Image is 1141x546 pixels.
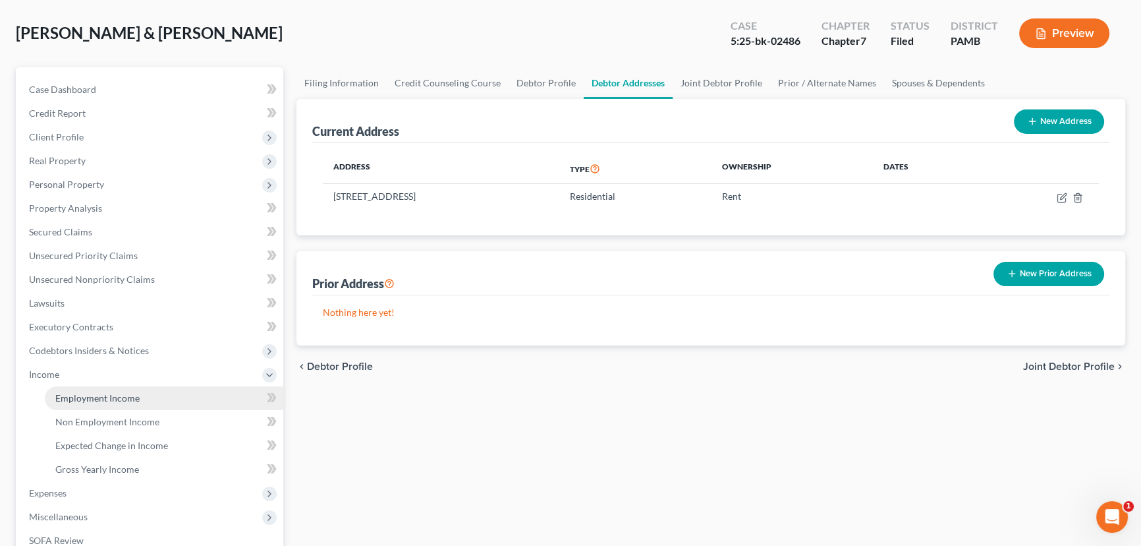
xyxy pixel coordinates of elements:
button: New Prior Address [993,262,1104,286]
th: Dates [873,154,978,184]
a: Expected Change in Income [45,434,283,458]
a: Property Analysis [18,197,283,220]
a: Non Employment Income [45,410,283,434]
span: 1 [1123,501,1134,512]
span: Case Dashboard [29,84,96,95]
i: chevron_left [296,361,307,372]
a: Prior / Alternate Names [770,67,884,99]
div: Chapter [821,34,870,49]
a: Executory Contracts [18,315,283,339]
span: SOFA Review [29,535,84,546]
span: Employment Income [55,392,140,404]
span: Lawsuits [29,297,65,309]
span: Debtor Profile [307,361,373,372]
span: 7 [860,34,866,47]
th: Ownership [711,154,873,184]
a: Debtor Addresses [584,67,673,99]
div: Filed [891,34,930,49]
span: Joint Debtor Profile [1023,361,1115,372]
a: Debtor Profile [509,67,584,99]
a: Unsecured Priority Claims [18,244,283,268]
a: Case Dashboard [18,78,283,102]
td: [STREET_ADDRESS] [323,184,559,209]
div: Case [731,18,800,34]
span: Unsecured Nonpriority Claims [29,274,155,285]
a: Employment Income [45,386,283,410]
span: Personal Property [29,179,104,190]
div: Chapter [821,18,870,34]
span: Unsecured Priority Claims [29,250,138,261]
button: chevron_left Debtor Profile [296,361,373,372]
div: Current Address [312,123,399,139]
span: Expected Change in Income [55,440,168,451]
td: Rent [711,184,873,209]
span: Credit Report [29,107,86,119]
a: Joint Debtor Profile [673,67,770,99]
div: PAMB [951,34,998,49]
div: Status [891,18,930,34]
th: Type [559,154,711,184]
span: Secured Claims [29,226,92,237]
p: Nothing here yet! [323,306,1099,319]
div: 5:25-bk-02486 [731,34,800,49]
a: Spouses & Dependents [884,67,993,99]
span: Property Analysis [29,202,102,214]
span: Real Property [29,155,86,166]
a: Credit Counseling Course [387,67,509,99]
th: Address [323,154,559,184]
button: Preview [1019,18,1109,48]
button: Joint Debtor Profile chevron_right [1023,361,1125,372]
a: Credit Report [18,102,283,125]
span: Expenses [29,487,67,499]
span: Miscellaneous [29,511,88,522]
span: [PERSON_NAME] & [PERSON_NAME] [16,23,283,42]
span: Income [29,369,59,380]
a: Lawsuits [18,291,283,315]
span: Client Profile [29,131,84,142]
iframe: Intercom live chat [1096,501,1128,533]
button: New Address [1014,109,1104,134]
span: Codebtors Insiders & Notices [29,345,149,356]
a: Unsecured Nonpriority Claims [18,268,283,291]
a: Gross Yearly Income [45,458,283,481]
i: chevron_right [1115,361,1125,372]
span: Gross Yearly Income [55,464,139,475]
a: Secured Claims [18,220,283,244]
div: Prior Address [312,276,395,291]
a: Filing Information [296,67,387,99]
span: Non Employment Income [55,416,159,427]
div: District [951,18,998,34]
span: Executory Contracts [29,321,113,332]
td: Residential [559,184,711,209]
